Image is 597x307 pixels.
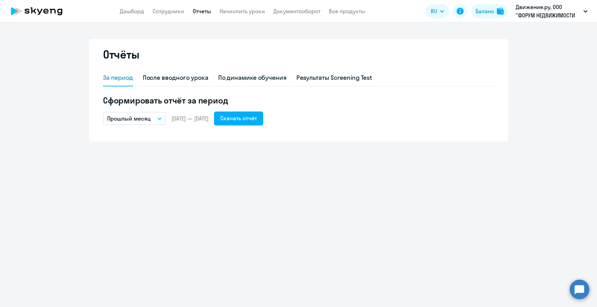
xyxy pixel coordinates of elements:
a: Сотрудники [153,8,184,15]
p: Прошлый месяц [107,114,151,123]
div: Скачать отчёт [220,114,257,122]
a: Дашборд [120,8,144,15]
p: Движение.ру, ООО "ФОРУМ НЕДВИЖИМОСТИ "ДВИЖЕНИЕ" [516,3,581,20]
h5: Сформировать отчёт за период [103,95,494,106]
a: Документооборот [273,8,320,15]
button: Скачать отчёт [214,112,263,125]
span: RU [431,7,437,15]
span: [DATE] — [DATE] [171,115,208,122]
a: Отчеты [193,8,211,15]
button: Движение.ру, ООО "ФОРУМ НЕДВИЖИМОСТИ "ДВИЖЕНИЕ" [512,3,591,20]
button: Балансbalance [471,4,508,18]
div: После вводного урока [143,73,208,82]
button: Прошлый месяц [103,112,166,125]
a: Все продукты [329,8,365,15]
a: Начислить уроки [220,8,265,15]
button: RU [426,4,449,18]
h2: Отчёты [103,47,139,61]
img: balance [497,8,504,15]
div: Результаты Screening Test [296,73,373,82]
div: Баланс [476,7,494,15]
div: По динамике обучения [218,73,287,82]
div: За период [103,73,133,82]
